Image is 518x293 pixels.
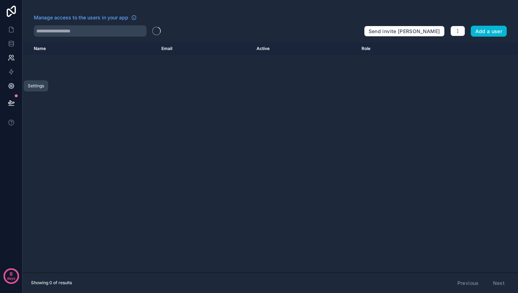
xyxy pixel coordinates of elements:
button: Send invite [PERSON_NAME] [364,26,445,37]
div: scrollable content [23,42,518,273]
p: 8 [10,270,13,278]
span: Manage access to the users in your app [34,14,128,21]
div: Settings [28,83,44,89]
button: Add a user [471,26,507,37]
a: Manage access to the users in your app [34,14,137,21]
th: Name [23,42,157,55]
p: days [7,273,16,283]
th: Role [357,42,442,55]
span: Showing 0 of results [31,280,72,286]
th: Email [157,42,252,55]
th: Active [252,42,358,55]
